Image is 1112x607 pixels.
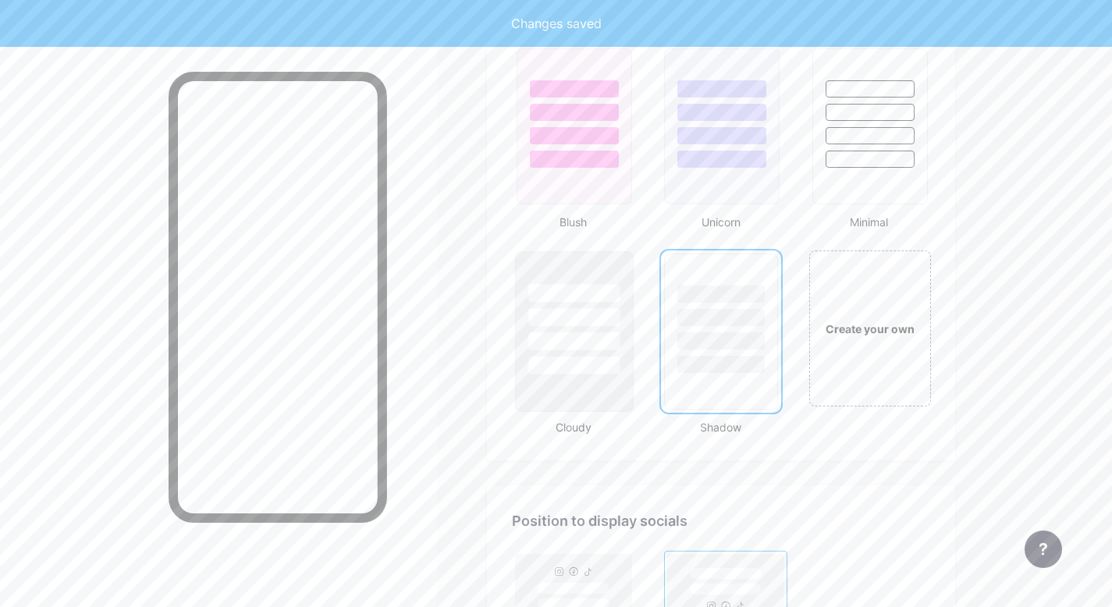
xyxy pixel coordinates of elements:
[813,321,927,337] div: Create your own
[512,419,634,435] div: Cloudy
[808,214,930,230] div: Minimal
[512,510,930,531] div: Position to display socials
[659,419,782,435] div: Shadow
[512,214,634,230] div: Blush
[659,214,782,230] div: Unicorn
[511,14,602,33] div: Changes saved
